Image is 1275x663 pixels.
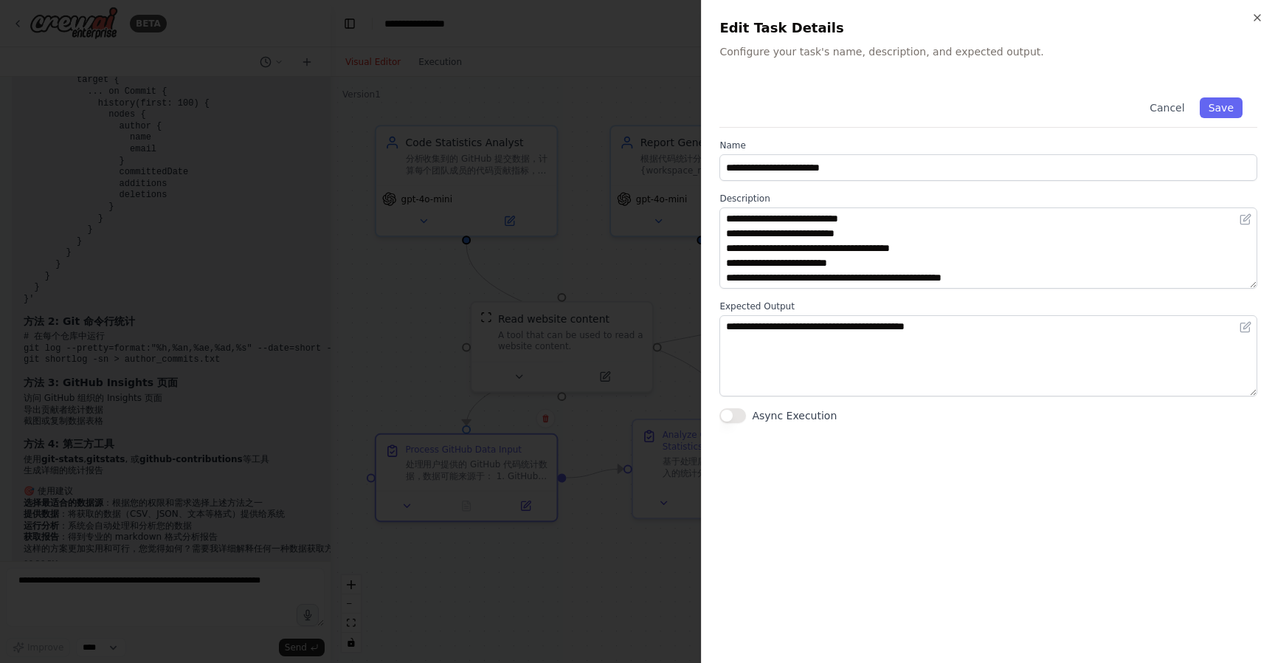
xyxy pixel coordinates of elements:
[719,18,1257,38] h2: Edit Task Details
[1200,97,1243,118] button: Save
[719,193,1257,205] label: Description
[1237,318,1254,336] button: Open in editor
[719,140,1257,151] label: Name
[752,408,837,423] label: Async Execution
[719,300,1257,312] label: Expected Output
[1237,210,1254,228] button: Open in editor
[719,44,1257,59] p: Configure your task's name, description, and expected output.
[1141,97,1193,118] button: Cancel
